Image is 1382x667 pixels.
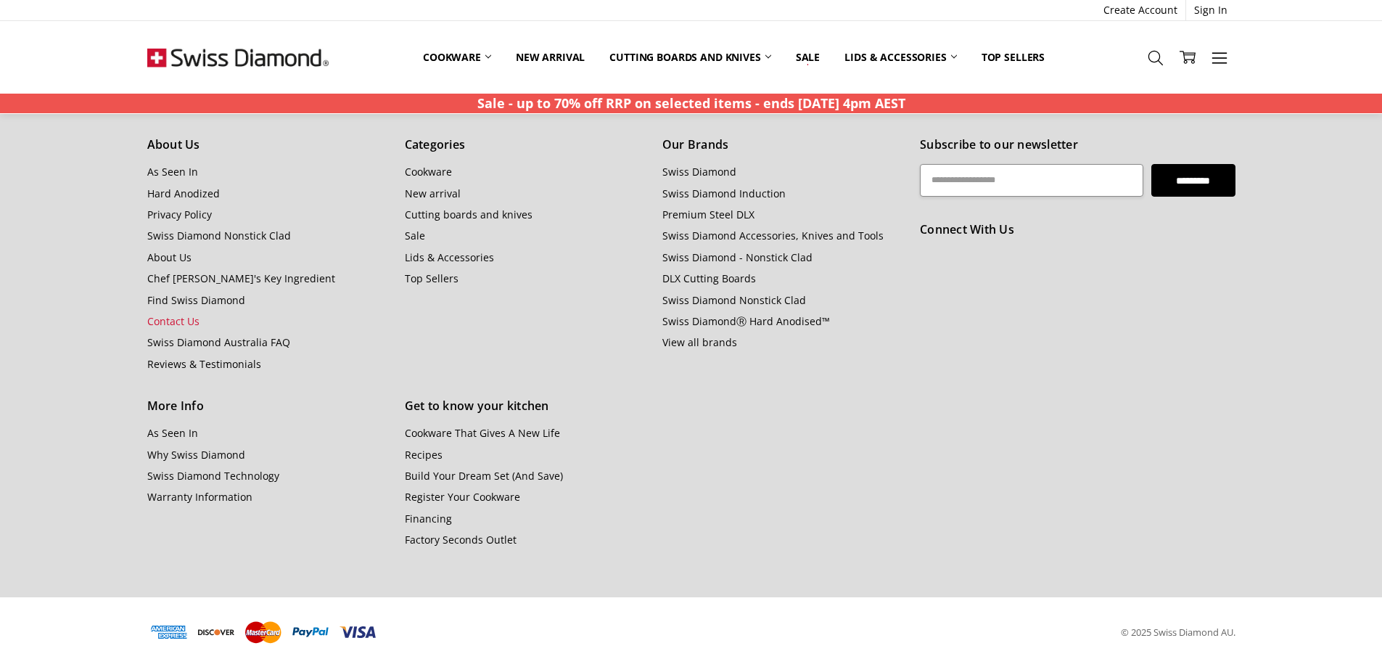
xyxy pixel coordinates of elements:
[969,41,1057,73] a: Top Sellers
[920,136,1235,155] h5: Subscribe to our newsletter
[920,221,1235,240] h5: Connect With Us
[662,293,806,307] a: Swiss Diamond Nonstick Clad
[147,314,200,328] a: Contact Us
[147,229,291,242] a: Swiss Diamond Nonstick Clad
[405,229,425,242] a: Sale
[405,165,452,179] a: Cookware
[597,41,783,73] a: Cutting boards and knives
[662,136,904,155] h5: Our Brands
[503,41,597,73] a: New arrival
[405,187,461,200] a: New arrival
[147,165,198,179] a: As Seen In
[662,250,813,264] a: Swiss Diamond - Nonstick Clad
[147,187,220,200] a: Hard Anodized
[405,512,452,525] a: Financing
[147,21,329,94] img: Free Shipping On Every Order
[147,335,290,349] a: Swiss Diamond Australia FAQ
[405,208,532,221] a: Cutting boards and knives
[662,165,736,179] a: Swiss Diamond
[147,448,245,462] a: Why Swiss Diamond
[147,469,279,483] a: Swiss Diamond Technology
[832,41,968,73] a: Lids & Accessories
[147,293,245,307] a: Find Swiss Diamond
[1121,625,1235,640] p: © 2025 Swiss Diamond AU.
[405,490,520,504] a: Register Your Cookware
[147,208,212,221] a: Privacy Policy
[405,533,517,547] a: Factory Seconds Outlet
[147,250,192,264] a: About Us
[662,208,754,221] a: Premium Steel DLX
[147,397,389,416] h5: More Info
[147,271,335,285] a: Chef [PERSON_NAME]'s Key Ingredient
[147,136,389,155] h5: About Us
[405,136,646,155] h5: Categories
[405,448,443,462] a: Recipes
[405,426,560,440] a: Cookware That Gives A New Life
[405,271,458,285] a: Top Sellers
[147,490,252,504] a: Warranty Information
[405,250,494,264] a: Lids & Accessories
[662,187,786,200] a: Swiss Diamond Induction
[147,357,261,371] a: Reviews & Testimonials
[147,426,198,440] a: As Seen In
[662,335,737,349] a: View all brands
[411,41,503,73] a: Cookware
[662,229,884,242] a: Swiss Diamond Accessories, Knives and Tools
[405,469,563,483] a: Build Your Dream Set (And Save)
[405,397,646,416] h5: Get to know your kitchen
[662,271,756,285] a: DLX Cutting Boards
[662,314,830,328] a: Swiss DiamondⓇ Hard Anodised™
[477,94,905,112] strong: Sale - up to 70% off RRP on selected items - ends [DATE] 4pm AEST
[783,41,832,73] a: Sale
